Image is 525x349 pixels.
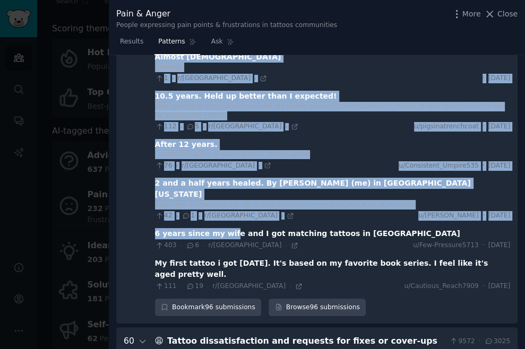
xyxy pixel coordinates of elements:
span: · [207,283,209,290]
span: [DATE] [488,161,510,171]
a: Patterns [154,33,200,55]
button: More [451,8,481,20]
span: u/Consistent_Umpire535 [399,161,479,171]
span: · [180,283,182,290]
span: 9572 [449,337,475,346]
button: Bookmark96 submissions [155,299,262,317]
span: 42 [155,211,173,221]
span: 1 [182,211,195,221]
div: Tattoo dissatisfaction and requests for fixes or cover-ups [167,335,445,348]
span: More [462,8,481,20]
span: 3025 [484,337,510,346]
span: · [176,162,178,169]
span: u/Few-Pressure5713 [413,241,479,250]
span: 19 [186,282,203,291]
span: 111 [155,282,177,291]
span: [DATE] [488,282,510,291]
span: 76 [155,161,173,171]
span: · [478,337,480,346]
span: r/[GEOGRAPHIC_DATA] [208,241,281,249]
span: · [483,282,485,291]
span: · [254,75,256,82]
span: · [281,212,283,220]
span: 1 [155,74,168,83]
div: My first tattoo i got [DATE]. It's based on my favorite book series. I feel like it's aged pretty... [155,258,510,280]
span: · [285,123,287,130]
span: · [483,122,485,132]
span: 5 [186,122,199,132]
span: · [180,242,182,249]
div: I made this piece of Māori [DATE]. Tattoo Spider [155,150,510,160]
div: 6 years since my wife and I got matching tattoos in [GEOGRAPHIC_DATA] [155,228,460,239]
span: [DATE] [488,211,510,221]
span: Close [497,8,518,20]
span: · [172,75,174,82]
div: Eagle and snake cover up. On a long distance runner who sees a lot of sunshine [155,200,510,210]
span: u/[PERSON_NAME] [418,211,479,221]
span: · [483,74,485,83]
button: Close [484,8,518,20]
span: · [289,283,291,290]
span: u/Cautious_Reach7909 [404,282,478,291]
div: 10.5 years. Held up better than I expected! [155,91,337,102]
span: 😩 [155,336,163,346]
span: [DATE] [488,241,510,250]
div: People expressing pain points & frustrations in tattoos communities [116,21,337,30]
div: [deleted] [155,63,510,72]
a: Results [116,33,147,55]
span: · [483,211,485,221]
span: · [203,123,204,130]
span: · [483,241,485,250]
a: Ask [208,33,238,55]
span: Ask [211,37,223,47]
span: 403 [155,241,177,250]
span: 6 [186,241,199,250]
a: Browse96 submissions [269,299,366,317]
span: [DATE] [488,122,510,132]
div: Bookmark 96 submissions [155,299,262,317]
span: r/[GEOGRAPHIC_DATA] [208,123,281,130]
span: Patterns [158,37,185,47]
div: After 12 years. [155,139,218,150]
span: r/[GEOGRAPHIC_DATA] [212,282,286,290]
span: · [259,162,260,169]
span: r/[GEOGRAPHIC_DATA] [182,162,255,169]
span: r/[GEOGRAPHIC_DATA] [204,212,278,219]
span: · [285,242,287,249]
div: Was looking at this sub and realized my tattoo is now 10.[DEMOGRAPHIC_DATA]. It held up surprisin... [155,102,510,120]
span: · [203,242,204,249]
span: r/[GEOGRAPHIC_DATA] [177,74,251,82]
span: [DATE] [488,74,510,83]
div: 2 and a half years healed. By [PERSON_NAME] (me) in [GEOGRAPHIC_DATA] [US_STATE] [155,178,510,200]
div: Pain & Anger [116,7,337,21]
span: · [199,212,200,220]
div: Almost [DEMOGRAPHIC_DATA] [155,51,281,63]
span: u/pigsinatrenchcoat [414,122,479,132]
span: · [483,161,485,171]
span: · [180,123,182,130]
span: Results [120,37,143,47]
span: 112 [155,122,177,132]
span: · [176,212,178,220]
